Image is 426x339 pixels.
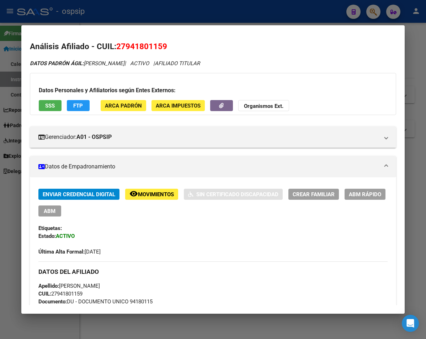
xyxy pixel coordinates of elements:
span: Movimientos [138,191,174,198]
span: Enviar Credencial Digital [43,191,115,198]
button: Movimientos [125,189,178,200]
strong: Documento: [38,298,67,305]
span: ABM [44,208,55,214]
span: [DATE] [38,249,101,255]
span: Sin Certificado Discapacidad [196,191,278,198]
strong: CUIL: [38,291,51,297]
button: Organismos Ext. [238,100,289,111]
strong: Apellido: [38,283,59,289]
h3: DATOS DEL AFILIADO [38,268,388,276]
strong: Etiquetas: [38,225,62,231]
i: | ACTIVO | [30,60,200,67]
strong: A01 - OSPSIP [76,133,112,141]
mat-expansion-panel-header: Gerenciador:A01 - OSPSIP [30,126,396,148]
button: ABM [38,205,61,217]
button: ARCA Impuestos [151,100,205,111]
button: FTP [67,100,90,111]
strong: Organismos Ext. [244,103,283,109]
h2: Análisis Afiliado - CUIL: [30,41,396,53]
mat-panel-title: Datos de Empadronamiento [38,162,379,171]
button: Enviar Credencial Digital [38,189,119,200]
span: ARCA Impuestos [156,103,201,109]
span: AFILIADO TITULAR [155,60,200,67]
button: SSS [39,100,62,111]
strong: ACTIVO [56,233,75,239]
mat-panel-title: Gerenciador: [38,133,379,141]
button: Crear Familiar [288,189,339,200]
strong: DATOS PADRÓN ÁGIL: [30,60,84,67]
button: Sin Certificado Discapacidad [184,189,283,200]
span: 27941801159 [38,291,82,297]
span: ARCA Padrón [105,103,142,109]
span: [PERSON_NAME] [30,60,124,67]
strong: Estado: [38,233,56,239]
mat-expansion-panel-header: Datos de Empadronamiento [30,156,396,177]
h3: Datos Personales y Afiliatorios según Entes Externos: [39,86,387,95]
button: ABM Rápido [345,189,385,200]
div: Open Intercom Messenger [402,315,419,332]
span: FTP [73,103,83,109]
span: [PERSON_NAME] [38,283,100,289]
strong: Última Alta Formal: [38,249,85,255]
button: ARCA Padrón [101,100,146,111]
span: Crear Familiar [293,191,335,198]
mat-icon: remove_red_eye [129,189,138,198]
span: SSS [45,103,55,109]
span: ABM Rápido [349,191,381,198]
span: 27941801159 [116,42,167,51]
span: DU - DOCUMENTO UNICO 94180115 [38,298,153,305]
